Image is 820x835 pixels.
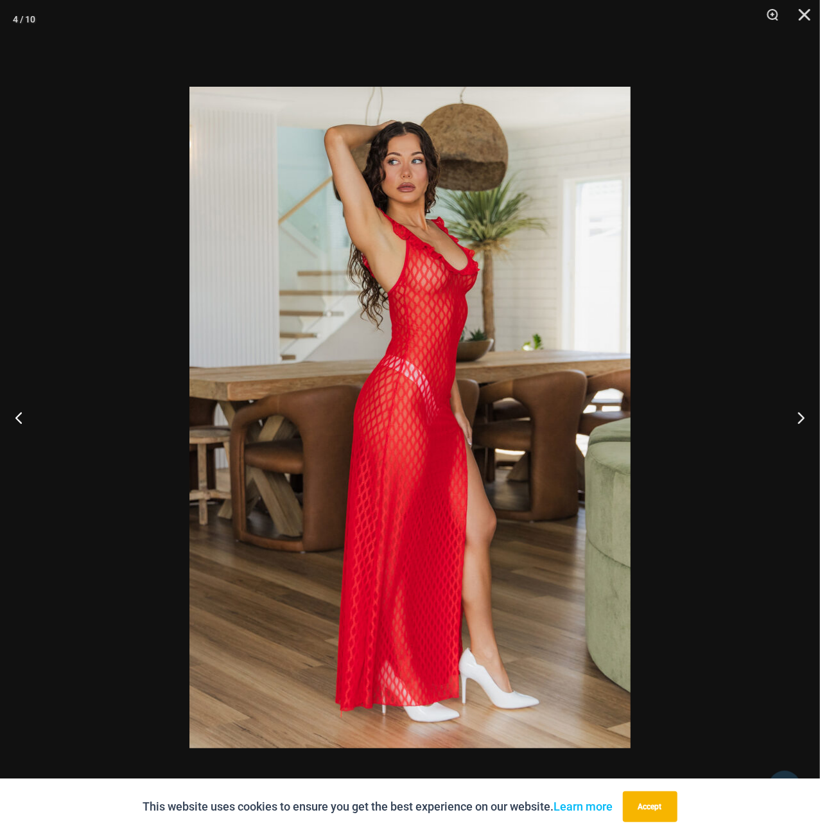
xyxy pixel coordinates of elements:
img: Sometimes Red 587 Dress 05 [189,87,631,748]
button: Accept [623,791,677,822]
div: 4 / 10 [13,10,35,29]
button: Next [772,385,820,450]
a: Learn more [554,800,613,813]
p: This website uses cookies to ensure you get the best experience on our website. [143,797,613,816]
